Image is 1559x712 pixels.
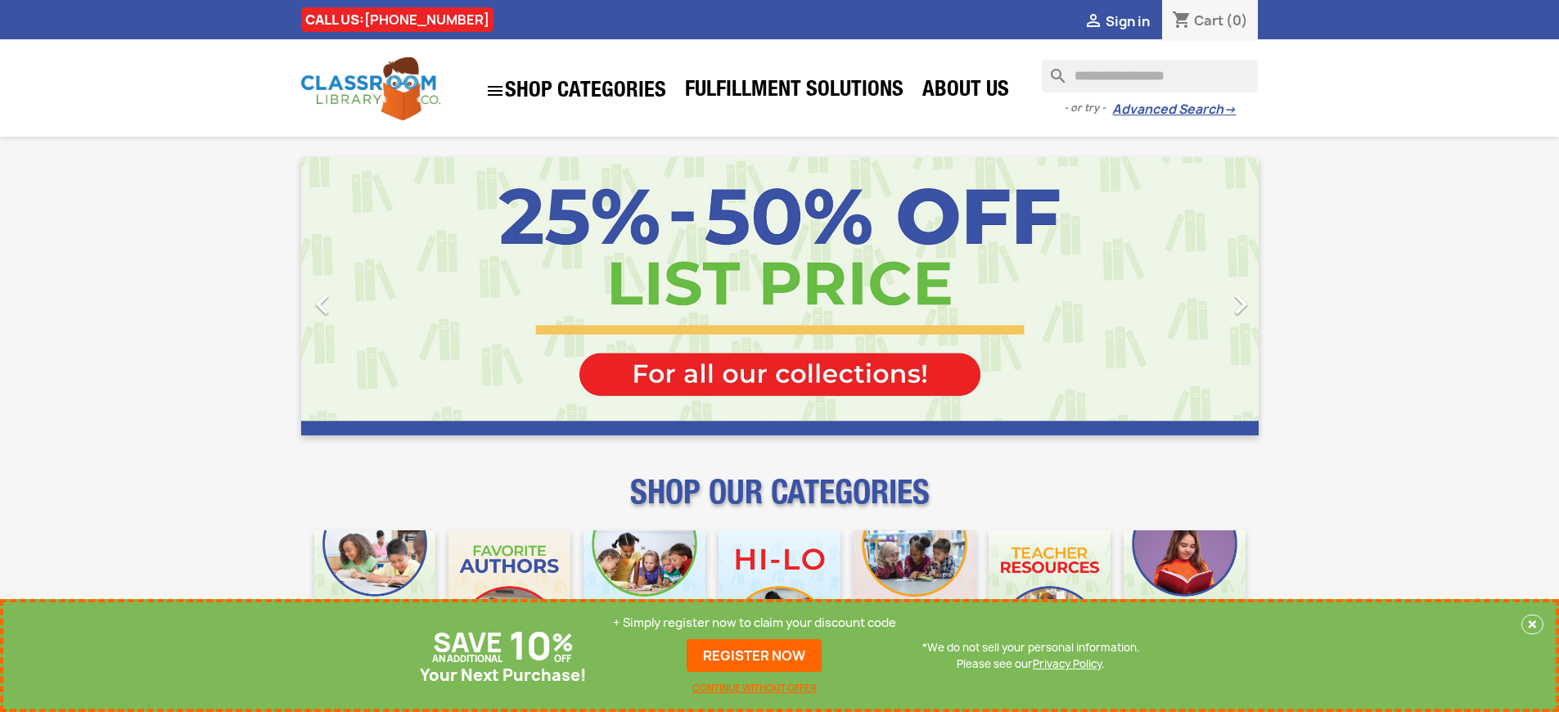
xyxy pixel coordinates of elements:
img: CLC_Phonics_And_Decodables_Mobile.jpg [583,530,705,652]
img: CLC_Teacher_Resources_Mobile.jpg [989,530,1111,652]
img: CLC_HiLo_Mobile.jpg [719,530,840,652]
span: → [1223,101,1236,118]
a: [PHONE_NUMBER] [364,11,489,29]
a: Previous [301,157,445,435]
a: About Us [914,75,1017,108]
ul: Carousel container [301,157,1259,435]
a: Fulfillment Solutions [677,75,912,108]
a:  Sign in [1084,12,1150,30]
i: search [1042,60,1061,79]
input: Search [1042,60,1258,92]
img: CLC_Dyslexia_Mobile.jpg [1124,530,1246,652]
i:  [1084,12,1103,32]
img: CLC_Favorite_Authors_Mobile.jpg [448,530,570,652]
img: CLC_Bulk_Mobile.jpg [314,530,436,652]
p: SHOP OUR CATEGORIES [301,488,1259,517]
img: CLC_Fiction_Nonfiction_Mobile.jpg [854,530,976,652]
a: Advanced Search→ [1112,101,1236,118]
i:  [1220,284,1261,325]
span: Sign in [1106,12,1150,30]
div: CALL US: [301,7,493,32]
i:  [302,284,343,325]
span: (0) [1226,11,1248,29]
i:  [485,81,505,101]
a: SHOP CATEGORIES [477,73,674,109]
span: - or try - [1064,100,1112,116]
i: shopping_cart [1172,11,1192,31]
img: Classroom Library Company [301,57,440,120]
span: Cart [1194,11,1223,29]
a: Next [1115,157,1259,435]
